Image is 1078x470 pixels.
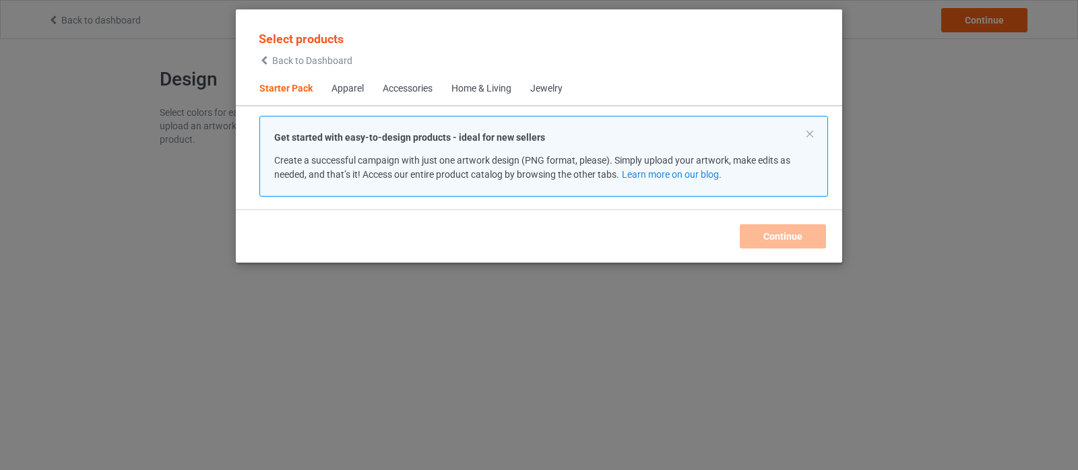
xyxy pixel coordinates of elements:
span: Starter Pack [250,73,322,105]
div: Accessories [383,82,433,96]
strong: Get started with easy-to-design products - ideal for new sellers [274,132,545,143]
div: Home & Living [451,82,511,96]
div: Jewelry [530,82,563,96]
span: Create a successful campaign with just one artwork design (PNG format, please). Simply upload you... [274,155,790,180]
a: Learn more on our blog. [622,169,722,180]
span: Select products [259,32,344,46]
div: Apparel [331,82,364,96]
span: Back to Dashboard [272,55,352,66]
